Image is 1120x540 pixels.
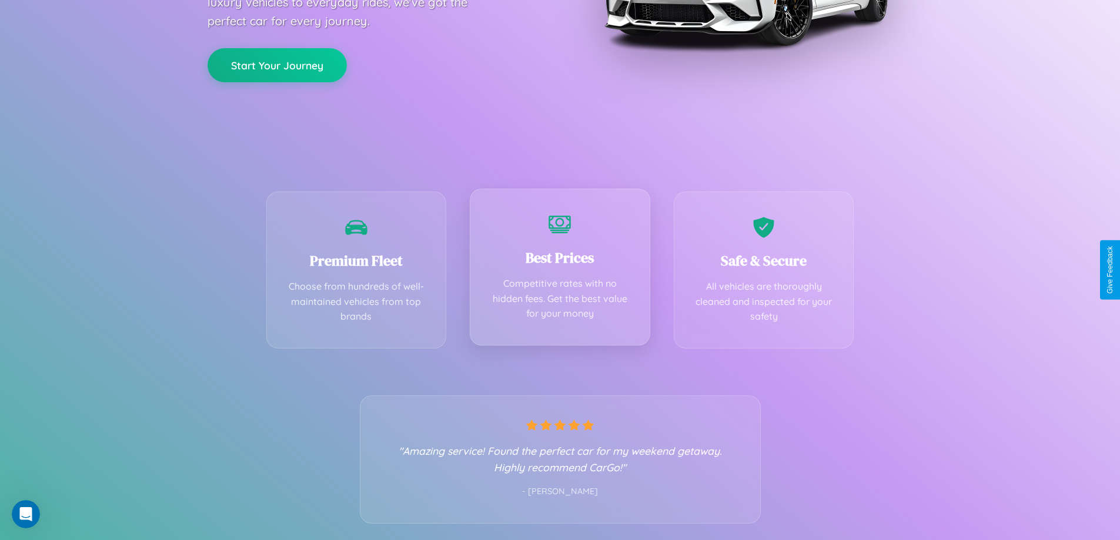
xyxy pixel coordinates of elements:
button: Start Your Journey [208,48,347,82]
div: Give Feedback [1106,246,1114,294]
h3: Premium Fleet [285,251,429,270]
p: Competitive rates with no hidden fees. Get the best value for your money [488,276,632,321]
h3: Best Prices [488,248,632,267]
p: - [PERSON_NAME] [384,484,737,499]
h3: Safe & Secure [692,251,836,270]
p: "Amazing service! Found the perfect car for my weekend getaway. Highly recommend CarGo!" [384,442,737,475]
iframe: Intercom live chat [12,500,40,528]
p: All vehicles are thoroughly cleaned and inspected for your safety [692,279,836,324]
p: Choose from hundreds of well-maintained vehicles from top brands [285,279,429,324]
